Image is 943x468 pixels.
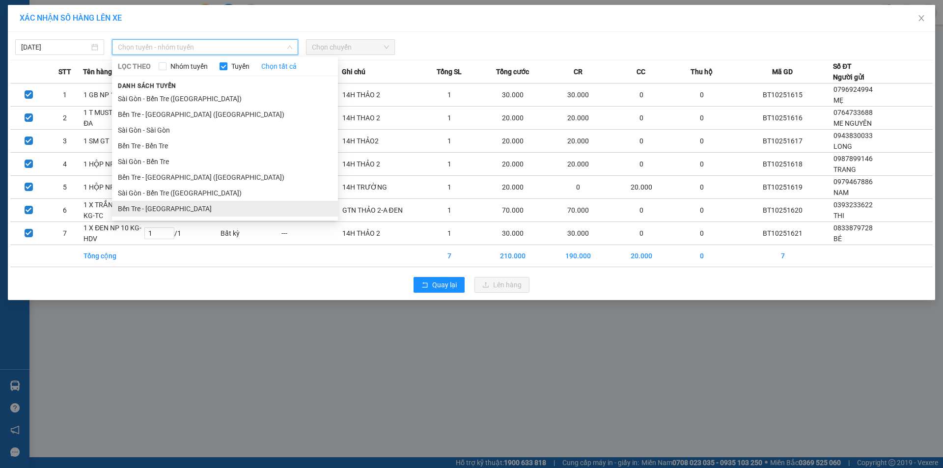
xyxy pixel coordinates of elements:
span: BÉ [833,235,842,243]
span: 0987899146 [833,155,873,163]
td: 1 T MUST NP 6 KG-ĐA [83,107,144,130]
td: 0 [672,107,733,130]
span: close [917,14,925,22]
li: Sài Gòn - Bến Tre ([GEOGRAPHIC_DATA]) [112,91,338,107]
span: Nhóm tuyến [166,61,212,72]
td: 210.000 [480,245,545,267]
td: 1 [419,130,480,153]
span: NAM [833,189,849,196]
span: MẸ [833,96,843,104]
li: Bến Tre - Bến Tre [112,138,338,154]
td: 1 X ĐEN NP 10 KG-HDV [83,222,144,245]
td: 0 [611,222,672,245]
td: 1 X TRẮNG NP 1 KG-TC [83,199,144,222]
span: THI [833,212,844,220]
td: 1 [419,222,480,245]
li: Bến Tre - [GEOGRAPHIC_DATA] ([GEOGRAPHIC_DATA]) [112,169,338,185]
td: 14H THẢO 2 [342,222,419,245]
td: 30.000 [480,83,545,107]
td: 30.000 [546,83,611,107]
td: 20.000 [546,153,611,176]
td: BT10251615 [732,83,833,107]
span: 0943830033 [833,132,873,139]
span: CC [637,66,645,77]
span: 0979467886 [833,178,873,186]
a: Chọn tất cả [261,61,297,72]
span: 0393233622 [833,201,873,209]
li: Sài Gòn - Bến Tre ([GEOGRAPHIC_DATA]) [112,185,338,201]
td: 0 [611,199,672,222]
td: 70.000 [546,199,611,222]
td: 14H THAO 2 [342,107,419,130]
span: CR [574,66,582,77]
td: / 1 [144,222,221,245]
td: 14H THẢO2 [342,130,419,153]
span: NK [DEMOGRAPHIC_DATA]- [3,61,75,76]
td: 1 [419,107,480,130]
li: Bến Tre - [GEOGRAPHIC_DATA] ([GEOGRAPHIC_DATA]) [112,107,338,122]
span: Danh sách tuyến [112,82,182,90]
td: 14H TRƯỜNG [342,176,419,199]
td: 1 HỘP NP NHỎ [83,153,144,176]
td: 1 [419,176,480,199]
span: ME NGUYÊN [833,119,872,127]
span: TRANG [833,165,856,173]
td: BT10251620 [732,199,833,222]
span: Tên hàng [83,66,112,77]
span: 0833879728 [833,224,873,232]
td: 20.000 [480,153,545,176]
strong: PHIẾU TRẢ HÀNG [48,13,100,21]
span: Mã GD [772,66,793,77]
input: 13/10/2025 [21,42,89,53]
span: Chọn chuyến [312,40,389,55]
button: uploadLên hàng [474,277,529,293]
td: 1 GB NP 11 KG-ĐA [83,83,144,107]
span: SG10253194 [58,22,113,33]
td: 3 [47,130,83,153]
td: 0 [672,83,733,107]
td: 2 [47,107,83,130]
span: 0764733688 [833,109,873,116]
li: Sài Gòn - Bến Tre [112,154,338,169]
span: Ngày/ giờ gửi: [3,53,43,60]
td: 1 [419,153,480,176]
td: 20.000 [611,245,672,267]
td: 0 [611,107,672,130]
td: 14H THẢO 2 [342,83,419,107]
td: 4 [47,153,83,176]
td: 6 [47,199,83,222]
button: Close [908,5,935,32]
td: 20.000 [611,176,672,199]
td: 20.000 [480,107,545,130]
div: Số ĐT Người gửi [833,61,864,83]
td: 1 [419,199,480,222]
td: BT10251621 [732,222,833,245]
td: --- [281,222,342,245]
td: 7 [419,245,480,267]
span: XÁC NHẬN SỐ HÀNG LÊN XE [20,13,122,23]
td: BT10251616 [732,107,833,130]
span: down [287,44,293,50]
td: BT10251617 [732,130,833,153]
li: Bến Tre - [GEOGRAPHIC_DATA] [112,201,338,217]
span: LỌC THEO [118,61,151,72]
td: 14H THẢO 2 [342,153,419,176]
td: 20.000 [546,130,611,153]
td: 30.000 [480,222,545,245]
span: Tuyến [227,61,253,72]
td: 30.000 [546,222,611,245]
span: Tổng cước [496,66,529,77]
td: 20.000 [546,107,611,130]
span: 02888839879 [83,44,126,51]
td: Bất kỳ [220,222,281,245]
td: GTN THẢO 2-A ĐEN [342,199,419,222]
td: Tổng cộng [83,245,144,267]
td: 0 [546,176,611,199]
td: BT10251618 [732,153,833,176]
span: Ghi chú [342,66,365,77]
span: Thu hộ [691,66,713,77]
span: Quay lại [432,279,457,290]
span: LONG [833,142,852,150]
td: 1 SM GT [83,130,144,153]
span: [PERSON_NAME] [42,5,83,12]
